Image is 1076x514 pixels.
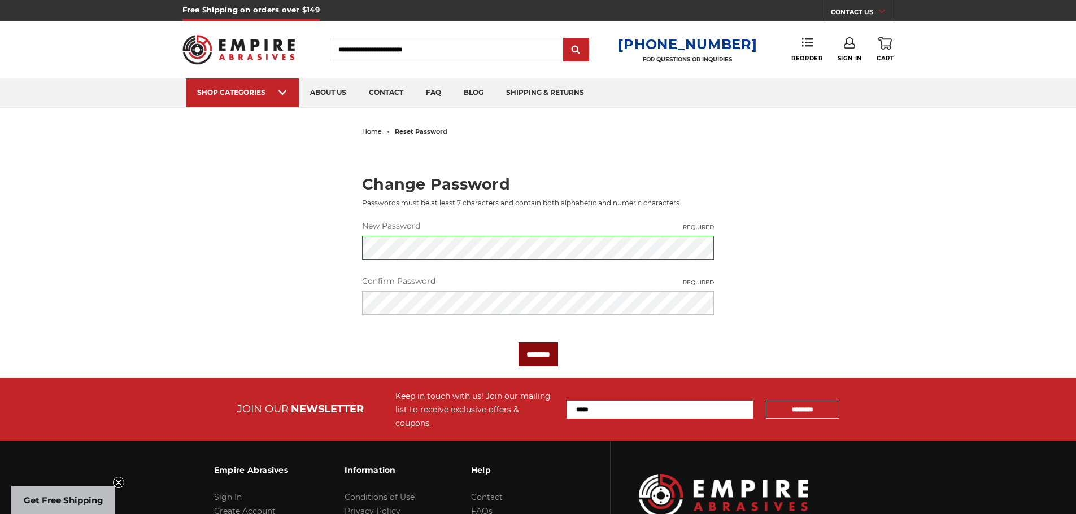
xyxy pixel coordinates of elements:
[113,477,124,488] button: Close teaser
[618,36,757,52] a: [PHONE_NUMBER]
[471,458,547,482] h3: Help
[791,55,822,62] span: Reorder
[618,56,757,63] p: FOR QUESTIONS OR INQUIRIES
[877,55,894,62] span: Cart
[358,78,415,107] a: contact
[24,495,103,506] span: Get Free Shipping
[838,55,862,62] span: Sign In
[495,78,595,107] a: shipping & returns
[362,198,714,208] p: Passwords must be at least 7 characters and contain both alphabetic and numeric characters.
[237,403,289,415] span: JOIN OUR
[565,39,587,61] input: Submit
[362,220,714,232] label: New Password
[831,6,894,21] a: CONTACT US
[791,37,822,61] a: Reorder
[362,177,714,192] h2: Change Password
[683,223,714,231] small: Required
[395,128,447,135] span: reset password
[345,492,415,502] a: Conditions of Use
[395,389,555,430] div: Keep in touch with us! Join our mailing list to receive exclusive offers & coupons.
[299,78,358,107] a: about us
[214,458,288,482] h3: Empire Abrasives
[877,37,894,62] a: Cart
[291,403,364,415] span: NEWSLETTER
[362,128,382,135] a: home
[11,486,115,514] div: Get Free ShippingClose teaser
[452,78,495,107] a: blog
[345,458,415,482] h3: Information
[683,278,714,287] small: Required
[471,492,503,502] a: Contact
[182,28,295,72] img: Empire Abrasives
[197,88,287,96] div: SHOP CATEGORIES
[214,492,242,502] a: Sign In
[415,78,452,107] a: faq
[362,275,714,287] label: Confirm Password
